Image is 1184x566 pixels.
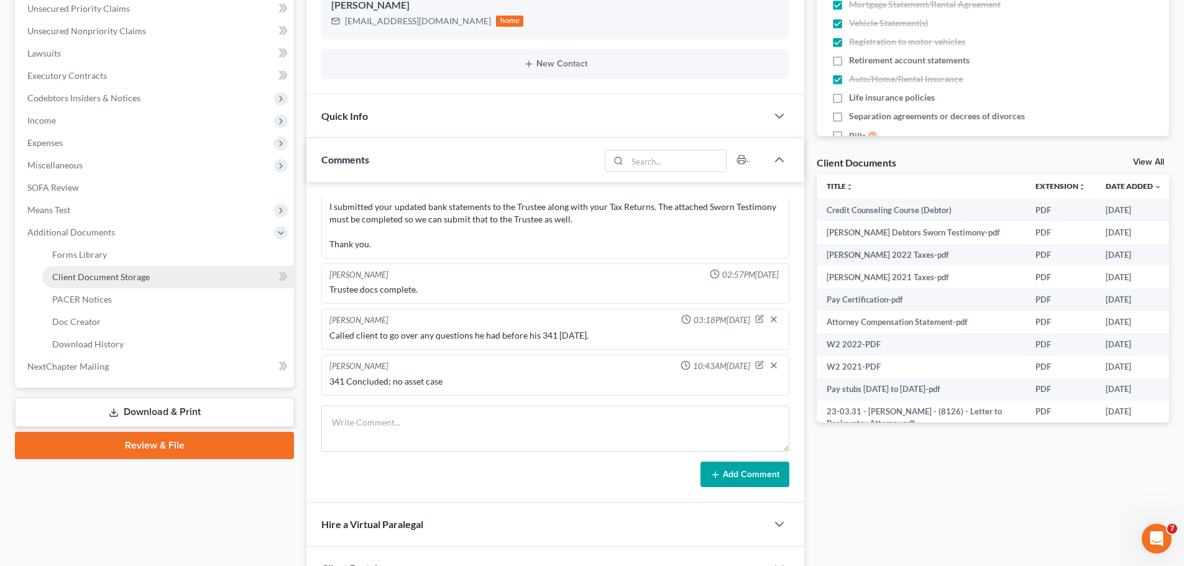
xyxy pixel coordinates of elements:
td: [DATE] [1096,333,1172,355]
div: [PERSON_NAME] [329,360,388,373]
span: Executory Contracts [27,70,107,81]
td: [DATE] [1096,244,1172,266]
div: [PERSON_NAME] [329,314,388,327]
td: PDF [1026,288,1096,311]
span: Comments [321,153,369,165]
td: W2 2022-PDF [817,333,1026,355]
span: PACER Notices [52,294,112,304]
a: Client Document Storage [42,266,294,288]
div: Trustee docs complete. [329,283,781,296]
i: unfold_more [1078,183,1086,191]
td: [DATE] [1096,199,1172,221]
td: PDF [1026,311,1096,333]
a: Executory Contracts [17,65,294,87]
span: NextChapter Mailing [27,361,109,372]
td: PDF [1026,266,1096,288]
button: New Contact [331,59,779,69]
span: Means Test [27,204,70,215]
span: Unsecured Nonpriority Claims [27,25,146,36]
span: Lawsuits [27,48,61,58]
span: Quick Info [321,110,368,122]
span: Forms Library [52,249,107,260]
a: Doc Creator [42,311,294,333]
span: Income [27,115,56,126]
td: [PERSON_NAME] Debtors Sworn Testimony-pdf [817,221,1026,244]
span: Auto/Home/Rental Insurance [849,73,963,85]
span: 02:57PM[DATE] [722,269,779,281]
button: Add Comment [700,462,789,488]
td: PDF [1026,333,1096,355]
span: Miscellaneous [27,160,83,170]
a: Extensionunfold_more [1035,181,1086,191]
a: Review & File [15,432,294,459]
div: Submitted bank statements, tax returns to the trustee. Emailed client: Hi [PERSON_NAME], I submit... [329,163,781,250]
td: PDF [1026,199,1096,221]
td: [DATE] [1096,378,1172,401]
div: [EMAIL_ADDRESS][DOMAIN_NAME] [345,15,491,27]
a: NextChapter Mailing [17,355,294,378]
div: home [496,16,523,27]
td: Pay Certification-pdf [817,288,1026,311]
td: Credit Counseling Course (Debtor) [817,199,1026,221]
td: [DATE] [1096,401,1172,435]
a: Forms Library [42,244,294,266]
span: Life insurance policies [849,91,935,104]
i: unfold_more [846,183,853,191]
a: PACER Notices [42,288,294,311]
span: Bills [849,130,866,142]
td: PDF [1026,378,1096,401]
a: Download History [42,333,294,355]
div: Called client to go over any questions he had before his 341 [DATE]. [329,329,781,342]
td: [DATE] [1096,288,1172,311]
div: 341 Concluded; no asset case [329,375,781,388]
span: Download History [52,339,124,349]
td: Pay stubs [DATE] to [DATE]-pdf [817,378,1026,401]
a: Unsecured Nonpriority Claims [17,20,294,42]
td: [DATE] [1096,221,1172,244]
td: PDF [1026,401,1096,435]
i: expand_more [1154,183,1162,191]
input: Search... [628,150,727,171]
div: Client Documents [817,156,896,169]
a: Lawsuits [17,42,294,65]
span: Hire a Virtual Paralegal [321,518,423,530]
span: Client Document Storage [52,272,150,282]
span: Separation agreements or decrees of divorces [849,110,1025,122]
td: [PERSON_NAME] 2021 Taxes-pdf [817,266,1026,288]
span: Additional Documents [27,227,115,237]
span: Registration to motor vehicles [849,35,965,48]
iframe: Intercom live chat [1142,524,1172,554]
span: Doc Creator [52,316,101,327]
td: PDF [1026,244,1096,266]
td: [DATE] [1096,356,1172,378]
td: W2 2021-PDF [817,356,1026,378]
a: Download & Print [15,398,294,427]
td: Attorney Compensation Statement-pdf [817,311,1026,333]
a: Titleunfold_more [827,181,853,191]
span: 03:18PM[DATE] [694,314,750,326]
div: [PERSON_NAME] [329,269,388,281]
span: Unsecured Priority Claims [27,3,130,14]
span: Expenses [27,137,63,148]
td: [PERSON_NAME] 2022 Taxes-pdf [817,244,1026,266]
span: 7 [1167,524,1177,534]
td: [DATE] [1096,311,1172,333]
span: 10:43AM[DATE] [693,360,750,372]
td: [DATE] [1096,266,1172,288]
a: SOFA Review [17,176,294,199]
a: View All [1133,158,1164,167]
td: PDF [1026,356,1096,378]
span: Retirement account statements [849,54,970,66]
td: 23-03.31 - [PERSON_NAME] - (8126) - Letter to Bankruptcy Attorney.pdf [817,401,1026,435]
span: SOFA Review [27,182,79,193]
span: Vehicle Statement(s) [849,17,928,29]
a: Date Added expand_more [1106,181,1162,191]
span: Codebtors Insiders & Notices [27,93,140,103]
td: PDF [1026,221,1096,244]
